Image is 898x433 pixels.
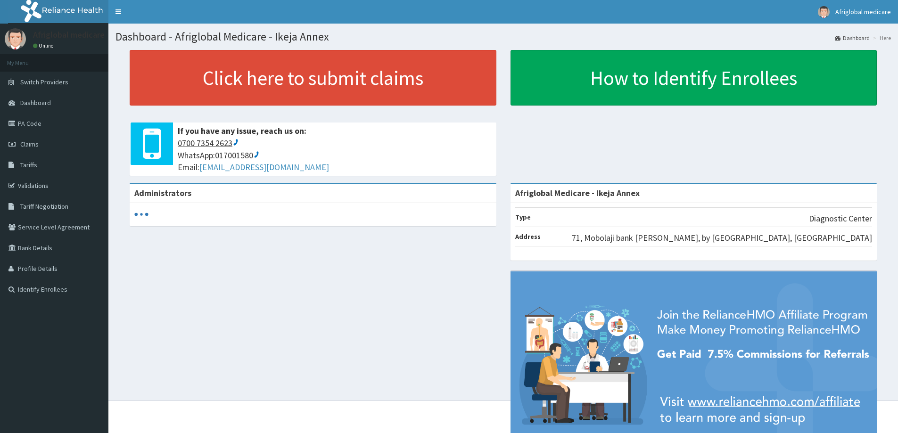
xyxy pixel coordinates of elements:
[835,34,870,42] a: Dashboard
[199,162,329,172] a: [EMAIL_ADDRESS][DOMAIN_NAME]
[20,98,51,107] span: Dashboard
[20,202,68,211] span: Tariff Negotiation
[134,188,191,198] b: Administrators
[215,150,260,161] ctc: Call 017001580 with Linkus Desktop Client
[178,138,239,148] ctc: Call 0700 7354 2623 with Linkus Desktop Client
[20,140,39,148] span: Claims
[515,188,640,198] strong: Afriglobal Medicare - Ikeja Annex
[178,138,232,148] ctcspan: 0700 7354 2623
[5,28,26,49] img: User Image
[134,207,148,221] svg: audio-loading
[20,78,68,86] span: Switch Providers
[33,42,56,49] a: Online
[515,213,531,221] b: Type
[835,8,891,16] span: Afriglobal medicare
[115,31,891,43] h1: Dashboard - Afriglobal Medicare - Ikeja Annex
[33,31,105,39] p: Afriglobal medicare
[818,6,830,18] img: User Image
[511,50,877,106] a: How to Identify Enrollees
[215,150,253,161] ctcspan: 017001580
[515,232,541,241] b: Address
[871,34,891,42] li: Here
[20,161,37,169] span: Tariffs
[809,212,872,225] p: Diagnostic Center
[130,50,496,106] a: Click here to submit claims
[572,232,872,244] p: 71, Mobolaji bank [PERSON_NAME], by [GEOGRAPHIC_DATA], [GEOGRAPHIC_DATA]
[178,125,306,136] b: If you have any issue, reach us on:
[178,137,492,173] span: WhatsApp: Email:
